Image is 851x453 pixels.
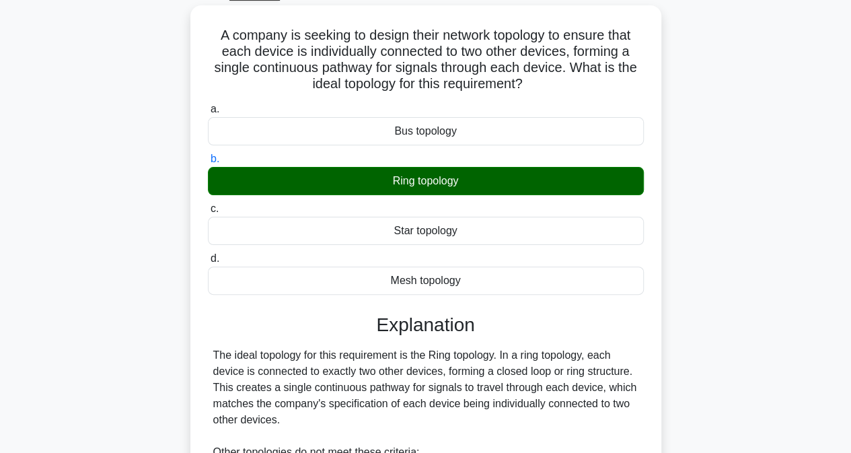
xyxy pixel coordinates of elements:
[211,203,219,214] span: c.
[207,27,645,93] h5: A company is seeking to design their network topology to ensure that each device is individually ...
[208,117,644,145] div: Bus topology
[211,252,219,264] span: d.
[211,103,219,114] span: a.
[211,153,219,164] span: b.
[208,167,644,195] div: Ring topology
[216,314,636,337] h3: Explanation
[208,267,644,295] div: Mesh topology
[208,217,644,245] div: Star topology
